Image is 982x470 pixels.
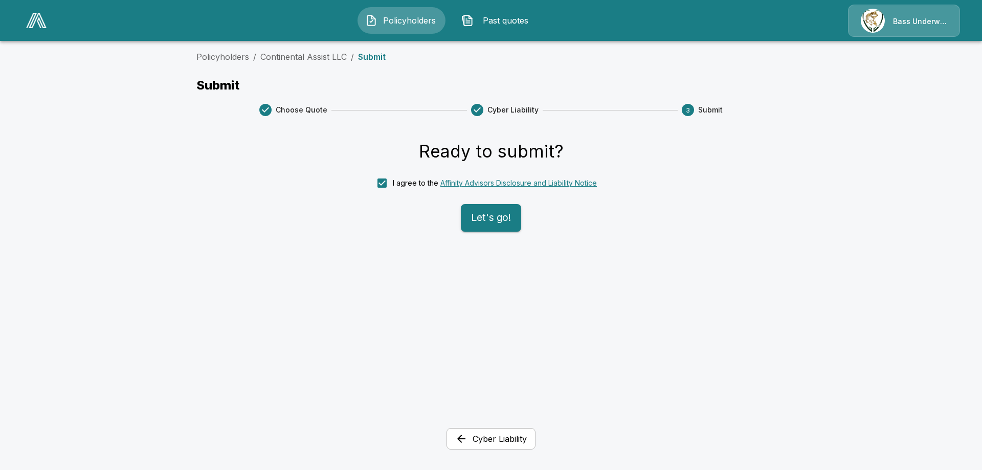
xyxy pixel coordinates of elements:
[382,14,438,27] span: Policyholders
[196,79,786,92] p: Submit
[196,52,249,62] a: Policyholders
[461,204,521,232] button: Let's go!
[487,105,539,115] span: Cyber Liability
[196,51,786,63] nav: breadcrumb
[698,105,723,115] span: Submit
[478,14,534,27] span: Past quotes
[365,14,377,27] img: Policyholders Icon
[351,51,354,63] li: /
[276,105,327,115] span: Choose Quote
[253,51,256,63] li: /
[461,14,474,27] img: Past quotes Icon
[440,177,597,188] button: I agree to the
[358,53,386,61] p: Submit
[393,177,597,188] div: I agree to the
[686,106,690,114] text: 3
[260,52,347,62] a: Continental Assist LLC
[358,7,445,34] button: Policyholders IconPolicyholders
[419,141,564,162] div: Ready to submit?
[454,7,542,34] button: Past quotes IconPast quotes
[26,13,47,28] img: AA Logo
